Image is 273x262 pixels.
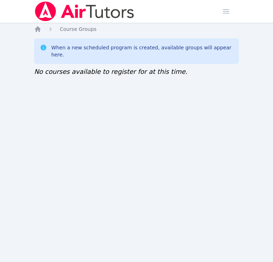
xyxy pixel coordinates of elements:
[60,26,96,32] span: Course Groups
[60,26,96,33] a: Course Groups
[51,44,233,58] div: When a new scheduled program is created, available groups will appear here.
[34,68,188,75] span: No courses available to register for at this time.
[34,1,135,21] img: Air Tutors
[34,26,239,33] nav: Breadcrumb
